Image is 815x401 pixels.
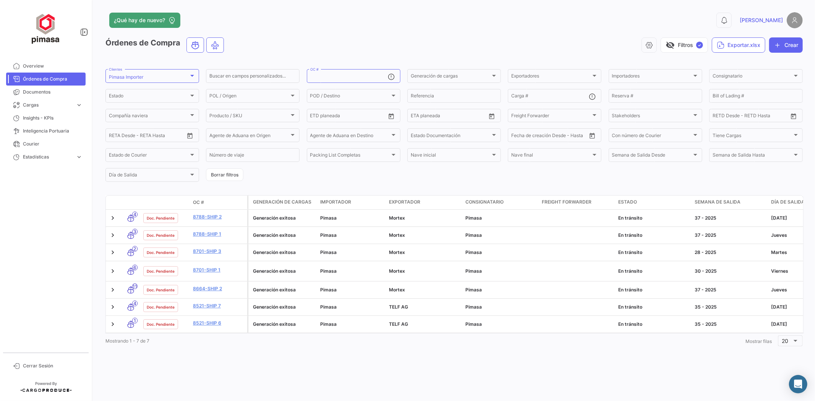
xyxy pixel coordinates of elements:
[310,154,390,159] span: Packing List Completas
[430,114,466,120] input: Hasta
[253,304,314,310] div: Generación exitosa
[320,321,337,327] span: Pimasa
[6,137,86,150] a: Courier
[389,232,405,238] span: Mortex
[542,199,591,205] span: Freight Forwarder
[465,304,482,310] span: Pimasa
[109,94,189,100] span: Estado
[465,249,482,255] span: Pimasa
[114,16,165,24] span: ¿Qué hay de nuevo?
[209,114,289,120] span: Producto / SKU
[712,37,765,53] button: Exportar.xlsx
[147,304,175,310] span: Doc. Pendiente
[695,249,765,256] div: 28 - 2025
[695,304,765,310] div: 35 - 2025
[389,321,408,327] span: TELF AG
[193,285,244,292] a: 8664-Ship 2
[618,268,689,275] div: En tránsito
[462,196,539,209] datatable-header-cell: Consignatario
[465,232,482,238] span: Pimasa
[745,338,772,344] span: Mostrar filas
[209,94,289,100] span: POL / Origen
[618,321,689,328] div: En tránsito
[666,40,675,50] span: visibility_off
[465,321,482,327] span: Pimasa
[253,286,314,293] div: Generación exitosa
[147,249,175,255] span: Doc. Pendiente
[789,375,807,393] div: Abrir Intercom Messenger
[109,154,189,159] span: Estado de Courier
[105,37,226,53] h3: Órdenes de Compra
[618,304,689,310] div: En tránsito
[105,338,149,344] span: Mostrando 1 - 7 de 7
[23,76,83,82] span: Órdenes de Compra
[771,199,805,205] span: Día de Salida
[193,320,244,327] a: 8521-Ship 6
[310,94,390,100] span: POD / Destino
[187,38,204,52] button: Ocean
[184,130,196,141] button: Open calendar
[121,199,140,205] datatable-header-cell: Modo de Transporte
[465,199,504,205] span: Consignatario
[23,63,83,70] span: Overview
[132,318,138,323] span: 1
[147,321,175,327] span: Doc. Pendiente
[147,268,175,274] span: Doc. Pendiente
[530,134,567,139] input: Hasta
[713,154,792,159] span: Semana de Salida Hasta
[109,320,117,328] a: Expand/Collapse Row
[615,196,692,209] datatable-header-cell: Estado
[76,102,83,108] span: expand_more
[713,114,726,120] input: Desde
[661,37,708,53] button: visibility_offFiltros✓
[128,134,164,139] input: Hasta
[695,199,740,205] span: Semana de Salida
[618,249,689,256] div: En tránsito
[190,196,247,209] datatable-header-cell: OC #
[320,199,351,205] span: Importador
[411,134,491,139] span: Estado Documentación
[782,338,789,344] span: 20
[713,74,792,80] span: Consignatario
[23,154,73,160] span: Estadísticas
[23,141,83,147] span: Courier
[109,286,117,294] a: Expand/Collapse Row
[618,286,689,293] div: En tránsito
[109,13,180,28] button: ¿Qué hay de nuevo?
[6,73,86,86] a: Órdenes de Compra
[329,114,366,120] input: Hasta
[389,199,420,205] span: Exportador
[109,303,117,311] a: Expand/Collapse Row
[253,321,314,328] div: Generación exitosa
[411,114,425,120] input: Desde
[147,232,175,238] span: Doc. Pendiente
[320,268,337,274] span: Pimasa
[193,213,244,220] a: 8788-Ship 2
[109,134,123,139] input: Desde
[140,199,190,205] datatable-header-cell: Estado Doc.
[132,265,138,270] span: 6
[253,249,314,256] div: Generación exitosa
[132,301,138,306] span: 4
[740,16,783,24] span: [PERSON_NAME]
[389,249,405,255] span: Mortex
[193,302,244,309] a: 8521-Ship 7
[788,110,799,122] button: Open calendar
[411,154,491,159] span: Nave inicial
[253,215,314,222] div: Generación exitosa
[248,196,317,209] datatable-header-cell: Generación de cargas
[317,196,386,209] datatable-header-cell: Importador
[486,110,497,122] button: Open calendar
[787,12,803,28] img: placeholder-user.png
[132,246,138,252] span: 2
[465,287,482,293] span: Pimasa
[769,37,803,53] button: Crear
[587,130,598,141] button: Open calendar
[76,154,83,160] span: expand_more
[193,199,204,206] span: OC #
[618,199,637,205] span: Estado
[193,231,244,238] a: 8788-Ship 1
[612,154,692,159] span: Semana de Salida Desde
[193,267,244,273] a: 8701-Ship 1
[695,321,765,328] div: 35 - 2025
